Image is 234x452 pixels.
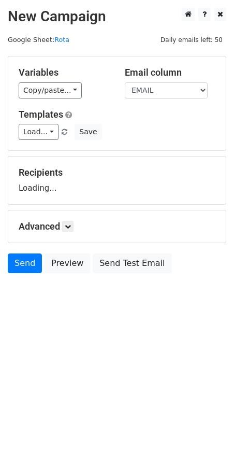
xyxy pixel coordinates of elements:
h5: Advanced [19,221,215,232]
h5: Email column [125,67,215,78]
h2: New Campaign [8,8,226,25]
div: Loading... [19,167,215,194]
a: Preview [45,253,90,273]
span: Daily emails left: 50 [157,34,226,46]
a: Templates [19,109,63,120]
h5: Variables [19,67,109,78]
a: Rota [54,36,69,44]
small: Google Sheet: [8,36,69,44]
a: Send [8,253,42,273]
a: Daily emails left: 50 [157,36,226,44]
a: Load... [19,124,58,140]
a: Send Test Email [93,253,171,273]
button: Save [75,124,101,140]
h5: Recipients [19,167,215,178]
a: Copy/paste... [19,82,82,98]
